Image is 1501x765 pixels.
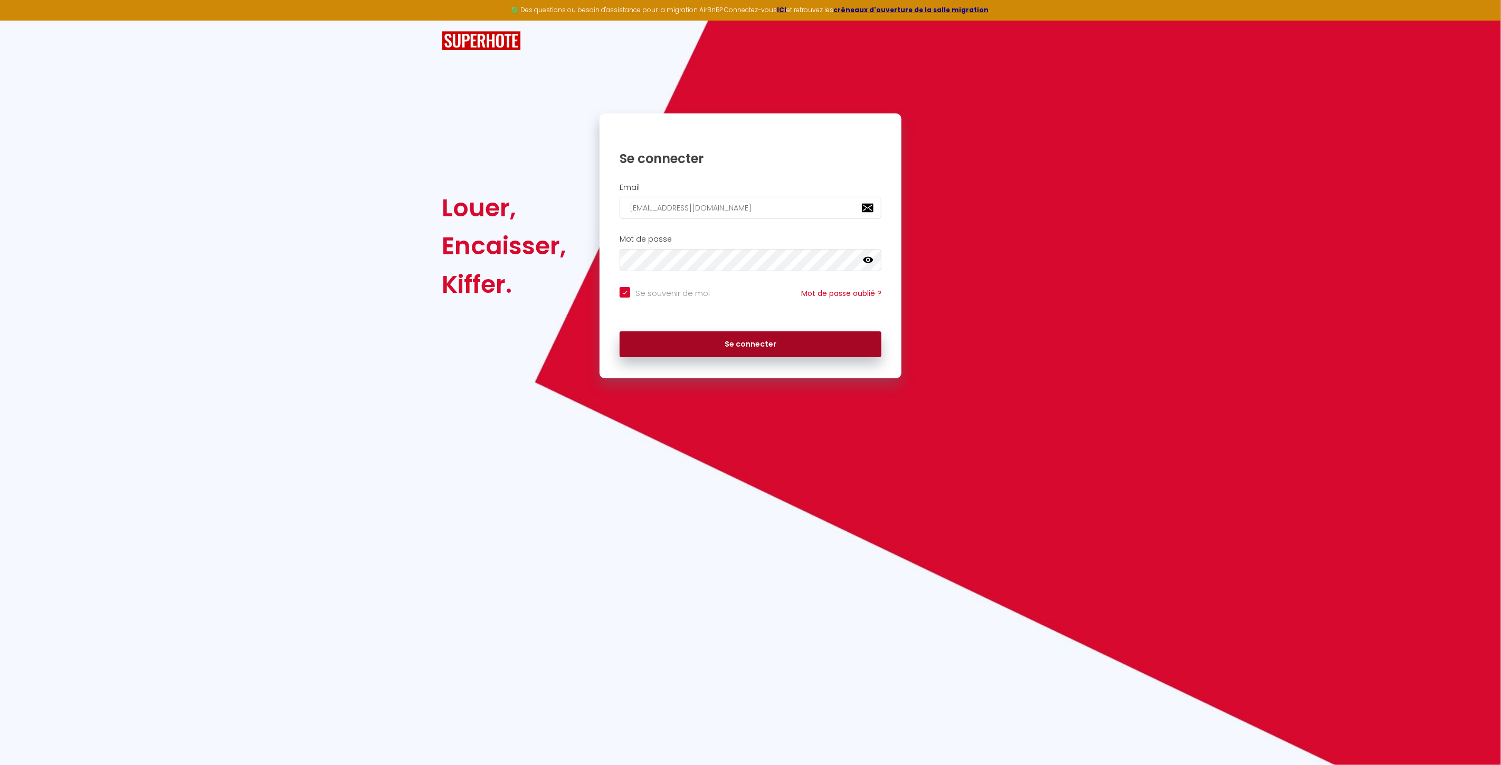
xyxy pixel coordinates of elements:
div: Kiffer. [442,265,566,303]
h1: Se connecter [620,150,881,167]
div: Louer, [442,189,566,227]
h2: Email [620,183,881,192]
a: ICI [777,5,787,14]
img: SuperHote logo [442,31,521,51]
button: Ouvrir le widget de chat LiveChat [8,4,40,36]
h2: Mot de passe [620,235,881,244]
input: Ton Email [620,197,881,219]
div: Encaisser, [442,227,566,265]
a: créneaux d'ouverture de la salle migration [834,5,989,14]
button: Se connecter [620,331,881,358]
a: Mot de passe oublié ? [801,288,881,299]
